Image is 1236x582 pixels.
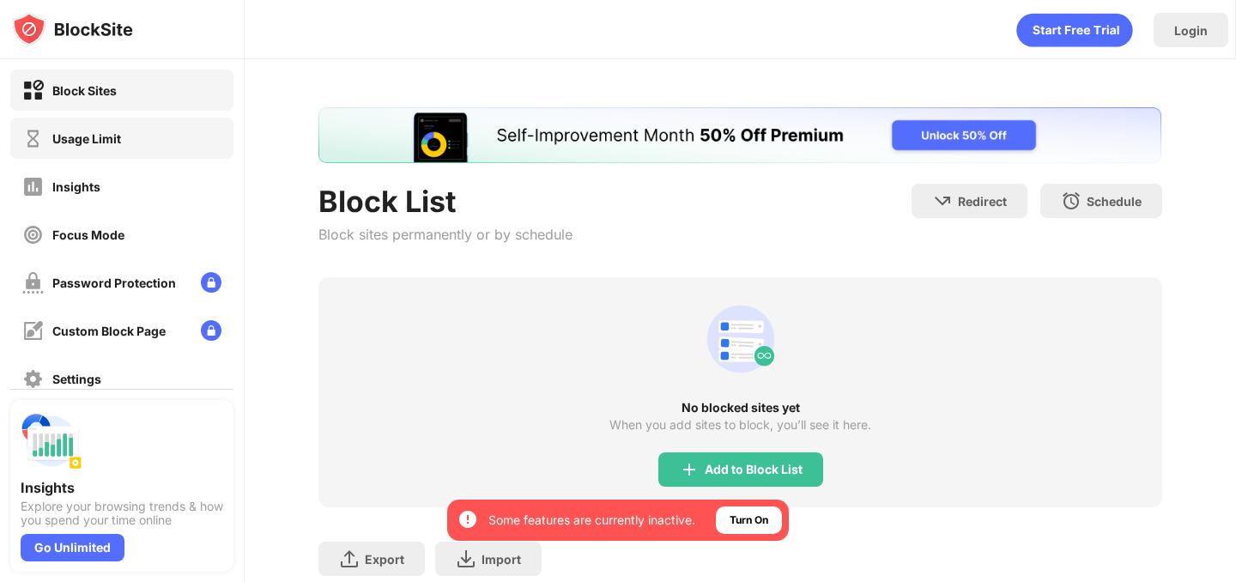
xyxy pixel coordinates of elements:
[457,509,478,530] img: error-circle-white.svg
[318,226,573,243] div: Block sites permanently or by schedule
[609,418,871,432] div: When you add sites to block, you’ll see it here.
[1174,23,1208,38] div: Login
[52,372,101,386] div: Settings
[365,552,404,567] div: Export
[12,12,133,46] img: logo-blocksite.svg
[1087,194,1142,209] div: Schedule
[700,298,782,380] div: animation
[201,320,221,341] img: lock-menu.svg
[21,410,82,472] img: push-insights.svg
[958,194,1007,209] div: Redirect
[705,463,803,476] div: Add to Block List
[318,184,573,219] div: Block List
[21,500,223,527] div: Explore your browsing trends & how you spend your time online
[22,320,44,342] img: customize-block-page-off.svg
[52,276,176,290] div: Password Protection
[22,224,44,246] img: focus-off.svg
[52,324,166,338] div: Custom Block Page
[52,83,117,98] div: Block Sites
[21,479,223,496] div: Insights
[482,552,521,567] div: Import
[52,227,124,242] div: Focus Mode
[201,272,221,293] img: lock-menu.svg
[318,107,1161,163] iframe: Banner
[488,512,695,529] div: Some features are currently inactive.
[21,534,124,561] div: Go Unlimited
[22,128,44,149] img: time-usage-off.svg
[22,272,44,294] img: password-protection-off.svg
[52,179,100,194] div: Insights
[22,368,44,390] img: settings-off.svg
[318,401,1161,415] div: No blocked sites yet
[22,176,44,197] img: insights-off.svg
[730,512,768,529] div: Turn On
[52,131,121,146] div: Usage Limit
[1016,13,1133,47] div: animation
[22,80,44,101] img: block-on.svg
